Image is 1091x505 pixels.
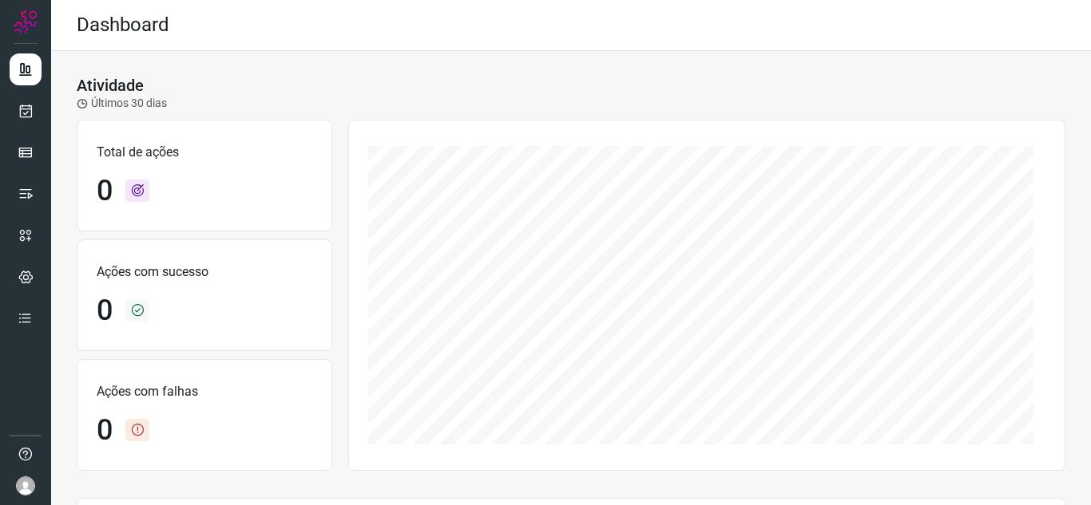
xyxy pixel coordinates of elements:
p: Total de ações [97,143,312,162]
h1: 0 [97,294,113,328]
h3: Atividade [77,76,144,95]
p: Ações com falhas [97,382,312,401]
p: Últimos 30 dias [77,95,167,112]
h2: Dashboard [77,14,169,37]
p: Ações com sucesso [97,262,312,282]
img: avatar-user-boy.jpg [16,476,35,495]
h1: 0 [97,174,113,208]
img: Logo [14,10,38,34]
h1: 0 [97,413,113,448]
